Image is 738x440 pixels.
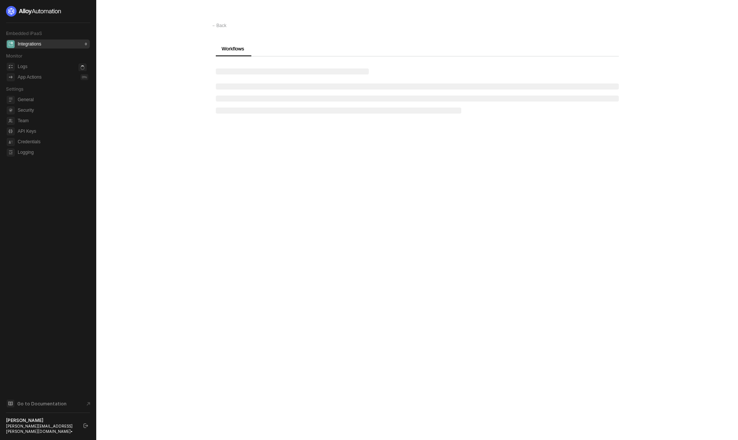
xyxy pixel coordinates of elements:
[7,73,15,81] span: icon-app-actions
[79,64,86,71] span: icon-loader
[7,138,15,146] span: credentials
[6,53,23,59] span: Monitor
[18,106,88,115] span: Security
[6,6,62,17] img: logo
[18,137,88,146] span: Credentials
[212,23,217,28] span: ←
[18,74,41,80] div: App Actions
[6,417,77,423] div: [PERSON_NAME]
[6,423,77,434] div: [PERSON_NAME][EMAIL_ADDRESS][PERSON_NAME][DOMAIN_NAME] •
[18,95,88,104] span: General
[7,117,15,125] span: team
[83,423,88,428] span: logout
[7,40,15,48] span: integrations
[80,74,88,80] div: 0 %
[18,64,27,70] div: Logs
[6,30,42,36] span: Embedded iPaaS
[7,400,14,407] span: documentation
[6,86,23,92] span: Settings
[6,6,90,17] a: logo
[212,23,227,29] div: Back
[18,148,88,157] span: Logging
[83,41,88,47] div: 0
[18,41,41,47] div: Integrations
[7,106,15,114] span: security
[85,400,92,408] span: document-arrow
[7,127,15,135] span: api-key
[7,149,15,156] span: logging
[17,401,67,407] span: Go to Documentation
[6,399,90,408] a: Knowledge Base
[18,127,88,136] span: API Keys
[7,96,15,104] span: general
[222,46,244,52] span: Workflows
[18,116,88,125] span: Team
[7,63,15,71] span: icon-logs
